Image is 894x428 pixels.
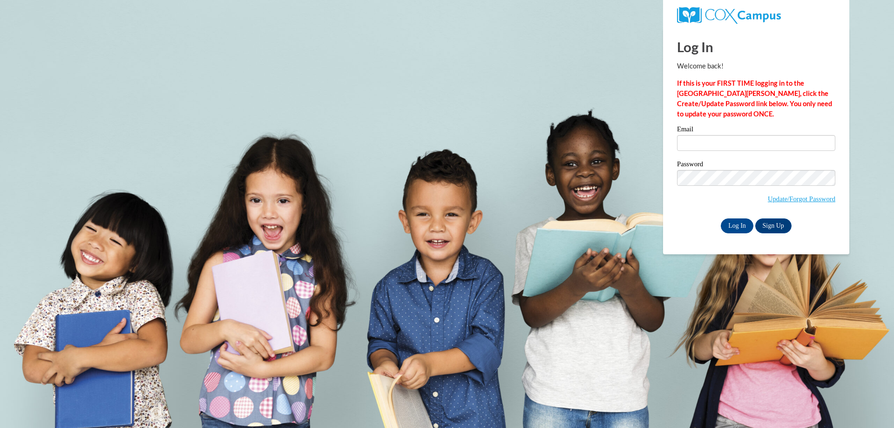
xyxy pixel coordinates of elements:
[755,218,792,233] a: Sign Up
[677,61,835,71] p: Welcome back!
[677,7,781,24] img: COX Campus
[721,218,753,233] input: Log In
[768,195,835,203] a: Update/Forgot Password
[677,161,835,170] label: Password
[677,126,835,135] label: Email
[677,11,781,19] a: COX Campus
[677,37,835,56] h1: Log In
[677,79,832,118] strong: If this is your FIRST TIME logging in to the [GEOGRAPHIC_DATA][PERSON_NAME], click the Create/Upd...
